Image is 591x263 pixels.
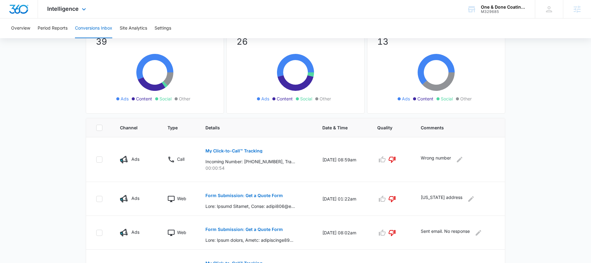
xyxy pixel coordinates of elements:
[75,18,112,38] button: Conversions Inbox
[177,156,184,162] p: Call
[315,216,370,250] td: [DATE] 08:02am
[96,35,214,48] p: 39
[377,124,397,131] span: Quality
[237,35,354,48] p: 26
[205,158,295,165] p: Incoming Number: [PHONE_NUMBER], Tracking Number: [PHONE_NUMBER], Ring To: [PHONE_NUMBER], Caller...
[481,10,526,14] div: account id
[205,144,262,158] button: My Click-to-Call™ Tracking
[136,95,152,102] span: Content
[179,95,190,102] span: Other
[466,194,476,204] button: Edit Comments
[460,95,472,102] span: Other
[205,149,262,153] p: My Click-to-Call™ Tracking
[177,195,186,202] p: Web
[277,95,293,102] span: Content
[402,95,410,102] span: Ads
[120,124,143,131] span: Channel
[300,95,312,102] span: Social
[261,95,269,102] span: Ads
[47,6,79,12] span: Intelligence
[131,195,139,201] p: Ads
[205,227,283,232] p: Form Submission: Get a Quote Form
[205,165,308,171] p: 00:00:54
[120,18,147,38] button: Site Analytics
[121,95,129,102] span: Ads
[177,229,186,236] p: Web
[421,124,486,131] span: Comments
[320,95,331,102] span: Other
[377,35,495,48] p: 13
[131,229,139,235] p: Ads
[315,182,370,216] td: [DATE] 01:22am
[155,18,171,38] button: Settings
[441,95,453,102] span: Social
[421,155,451,164] p: Wrong number
[315,137,370,182] td: [DATE] 08:59am
[455,155,465,164] button: Edit Comments
[205,188,283,203] button: Form Submission: Get a Quote Form
[421,228,470,238] p: Sent email. No response
[205,237,295,243] p: Lore: Ipsum dolors, Ametc: adipiscinge890@seddo.eiu, Tempori: 720 utlabo etdo magna , , Aliqu , E...
[473,228,483,238] button: Edit Comments
[38,18,68,38] button: Period Reports
[167,124,182,131] span: Type
[159,95,172,102] span: Social
[205,222,283,237] button: Form Submission: Get a Quote Form
[205,203,295,209] p: Lore: Ipsumd Sitamet, Conse: adipi806@elits.doe, Tempori: 4241 Utlab Etdolo Magna, 9435 Aliqu Eni...
[131,156,139,162] p: Ads
[205,124,299,131] span: Details
[11,18,30,38] button: Overview
[421,194,462,204] p: [US_STATE] address
[481,5,526,10] div: account name
[205,193,283,198] p: Form Submission: Get a Quote Form
[417,95,433,102] span: Content
[322,124,353,131] span: Date & Time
